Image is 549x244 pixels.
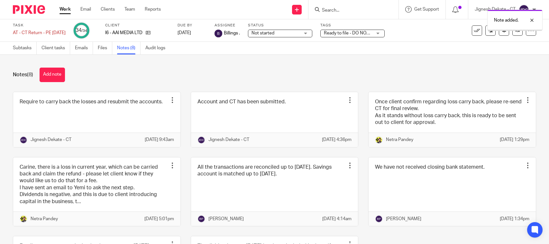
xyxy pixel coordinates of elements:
[322,136,352,143] p: [DATE] 4:36pm
[27,72,33,77] span: (8)
[144,216,174,222] p: [DATE] 5:01pm
[197,136,205,144] img: svg%3E
[124,6,135,13] a: Team
[117,42,141,54] a: Notes (8)
[20,215,27,223] img: Netra-New-Starbridge-Yellow.jpg
[13,5,45,14] img: Pixie
[215,30,222,37] img: svg%3E
[208,216,244,222] p: [PERSON_NAME]
[105,30,142,36] p: I6 - AAI MEDIA LTD
[145,42,170,54] a: Audit logs
[224,30,240,36] span: Billings .
[500,136,529,143] p: [DATE] 1:29pm
[75,42,93,54] a: Emails
[178,31,191,35] span: [DATE]
[324,31,378,35] span: Ready to file - DO NOT USE
[40,68,65,82] button: Add note
[252,31,274,35] span: Not started
[375,215,383,223] img: svg%3E
[41,42,70,54] a: Client tasks
[178,23,206,28] label: Due by
[494,17,518,23] p: Note added.
[98,42,112,54] a: Files
[31,136,71,143] p: Jignesh Dekate - CT
[80,6,91,13] a: Email
[20,136,27,144] img: svg%3E
[145,136,174,143] p: [DATE] 9:43am
[208,136,249,143] p: Jignesh Dekate - CT
[145,6,161,13] a: Reports
[105,23,169,28] label: Client
[197,215,205,223] img: svg%3E
[31,216,58,222] p: Netra Pandey
[500,216,529,222] p: [DATE] 1:34pm
[386,136,413,143] p: Netra Pandey
[322,216,352,222] p: [DATE] 4:14am
[13,42,37,54] a: Subtasks
[59,6,71,13] a: Work
[76,27,87,34] div: 34
[375,136,383,144] img: Netra-New-Starbridge-Yellow.jpg
[215,23,240,28] label: Assignee
[13,30,66,36] div: AT - CT Return - PE [DATE]
[101,6,115,13] a: Clients
[13,71,33,78] h1: Notes
[248,23,312,28] label: Status
[13,23,66,28] label: Task
[386,216,421,222] p: [PERSON_NAME]
[81,29,87,33] small: /34
[13,30,66,36] div: AT - CT Return - PE 31-10-2024
[519,5,529,15] img: svg%3E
